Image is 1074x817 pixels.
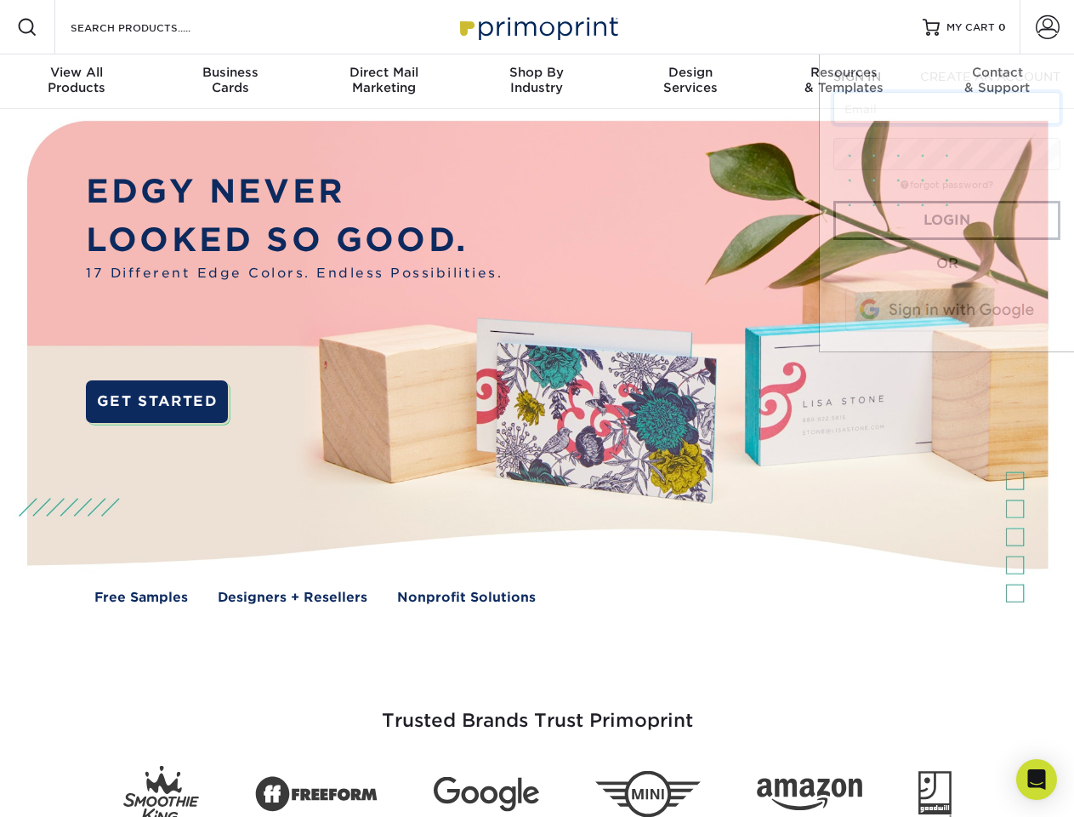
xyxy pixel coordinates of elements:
p: LOOKED SO GOOD. [86,216,503,265]
p: EDGY NEVER [86,168,503,216]
a: Shop ByIndustry [460,54,613,109]
img: Goodwill [918,771,952,817]
a: Resources& Templates [767,54,920,109]
div: OR [833,254,1060,274]
h3: Trusted Brands Trust Primoprint [40,669,1035,752]
div: & Templates [767,65,920,95]
input: SEARCH PRODUCTS..... [69,17,235,37]
input: Email [833,92,1060,124]
span: MY CART [946,20,995,35]
span: Direct Mail [307,65,460,80]
div: Services [614,65,767,95]
img: Google [434,777,539,812]
a: BusinessCards [153,54,306,109]
div: Industry [460,65,613,95]
a: forgot password? [901,180,993,191]
a: Nonprofit Solutions [397,588,536,608]
img: Amazon [757,779,862,811]
span: Business [153,65,306,80]
a: Login [833,201,1060,240]
a: Direct MailMarketing [307,54,460,109]
span: Resources [767,65,920,80]
div: Cards [153,65,306,95]
a: GET STARTED [86,380,228,423]
div: Open Intercom Messenger [1016,759,1057,800]
span: 17 Different Edge Colors. Endless Possibilities. [86,264,503,283]
span: 0 [998,21,1006,33]
span: Shop By [460,65,613,80]
a: DesignServices [614,54,767,109]
span: Design [614,65,767,80]
a: Designers + Resellers [218,588,367,608]
span: SIGN IN [833,70,881,83]
div: Marketing [307,65,460,95]
img: Primoprint [452,9,622,45]
a: Free Samples [94,588,188,608]
span: CREATE AN ACCOUNT [920,70,1060,83]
